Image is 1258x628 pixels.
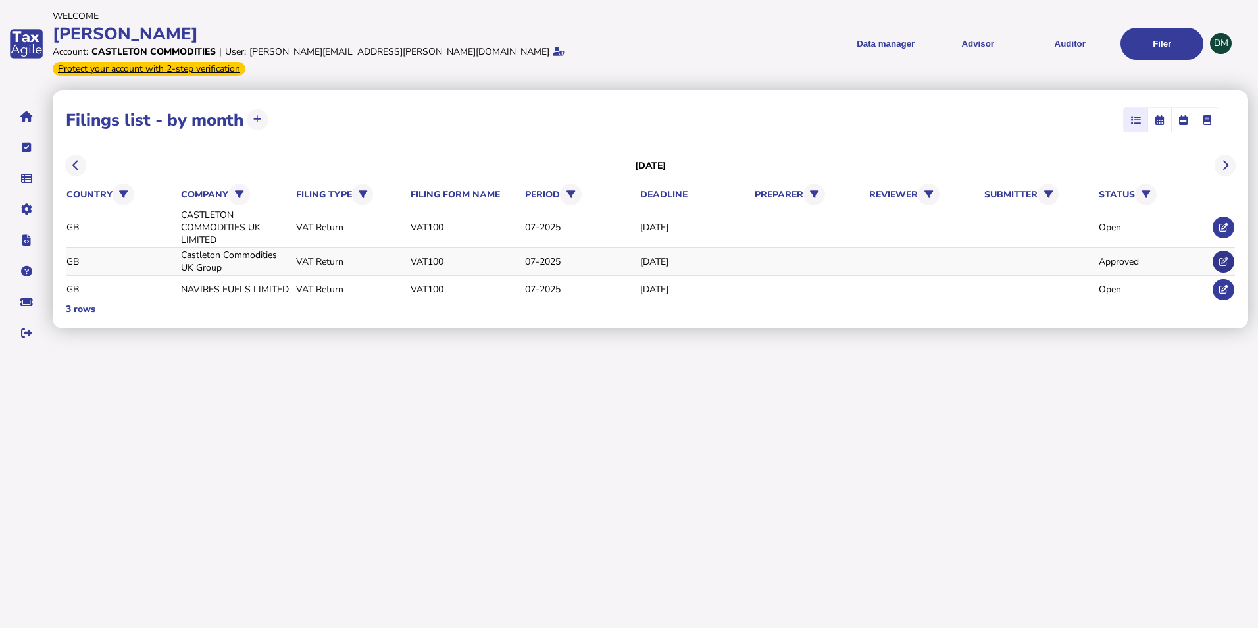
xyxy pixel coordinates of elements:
th: status [1098,181,1209,208]
mat-button-toggle: Calendar week view [1171,108,1195,132]
th: filing form name [410,188,521,201]
button: Filter [1135,184,1157,205]
button: Shows a dropdown of Data manager options [844,28,927,60]
div: GB [66,283,176,296]
button: Edit [1213,279,1234,301]
div: Approved [1099,255,1209,268]
h3: [DATE] [635,159,667,172]
div: VAT Return [296,283,406,296]
button: Upload transactions [247,109,268,131]
div: GB [66,221,176,234]
div: Castleton Commodities [91,45,216,58]
menu: navigate products [632,28,1204,60]
button: Next [1215,155,1236,176]
button: Home [13,103,40,130]
div: Account: [53,45,88,58]
div: CASTLETON COMMODITIES UK LIMITED [181,209,291,246]
mat-button-toggle: Calendar month view [1147,108,1171,132]
th: filing type [295,181,407,208]
div: Castleton Commodities UK Group [181,249,291,274]
th: preparer [754,181,865,208]
button: Filter [803,184,825,205]
div: VAT100 [411,221,520,234]
button: Filter [352,184,374,205]
th: country [66,181,177,208]
div: | [219,45,222,58]
button: Filter [113,184,134,205]
div: Profile settings [1210,33,1232,55]
button: Filter [1038,184,1059,205]
mat-button-toggle: List view [1124,108,1147,132]
button: Edit [1213,217,1234,238]
button: Raise a support ticket [13,288,40,316]
th: reviewer [868,181,980,208]
div: VAT Return [296,255,406,268]
div: User: [225,45,246,58]
div: 07-2025 [525,283,635,296]
button: Edit [1213,251,1234,273]
div: 07-2025 [525,221,635,234]
div: VAT100 [411,283,520,296]
i: Email verified [553,47,565,56]
div: From Oct 1, 2025, 2-step verification will be required to login. Set it up now... [53,62,245,76]
div: Welcome [53,10,625,22]
div: NAVIRES FUELS LIMITED [181,283,291,296]
th: period [524,181,636,208]
button: Sign out [13,319,40,347]
div: Open [1099,283,1209,296]
button: Shows a dropdown of VAT Advisor options [936,28,1019,60]
button: Help pages [13,257,40,285]
div: GB [66,255,176,268]
button: Filter [228,184,250,205]
div: Open [1099,221,1209,234]
div: [PERSON_NAME][EMAIL_ADDRESS][PERSON_NAME][DOMAIN_NAME] [249,45,549,58]
th: deadline [640,188,751,201]
div: 07-2025 [525,255,635,268]
button: Auditor [1028,28,1111,60]
button: Filter [918,184,940,205]
button: Previous [65,155,87,176]
button: Developer hub links [13,226,40,254]
mat-button-toggle: Ledger [1195,108,1219,132]
th: company [180,181,291,208]
i: Data manager [21,178,32,179]
div: VAT Return [296,221,406,234]
div: [PERSON_NAME] [53,22,625,45]
button: Tasks [13,134,40,161]
div: [DATE] [640,283,750,296]
div: [DATE] [640,255,750,268]
button: Manage settings [13,196,40,223]
h1: Filings list - by month [66,109,243,132]
div: [DATE] [640,221,750,234]
div: 3 rows [66,303,95,315]
button: Filter [560,184,582,205]
button: Data manager [13,165,40,192]
th: submitter [984,181,1095,208]
button: Filer [1120,28,1203,60]
div: VAT100 [411,255,520,268]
